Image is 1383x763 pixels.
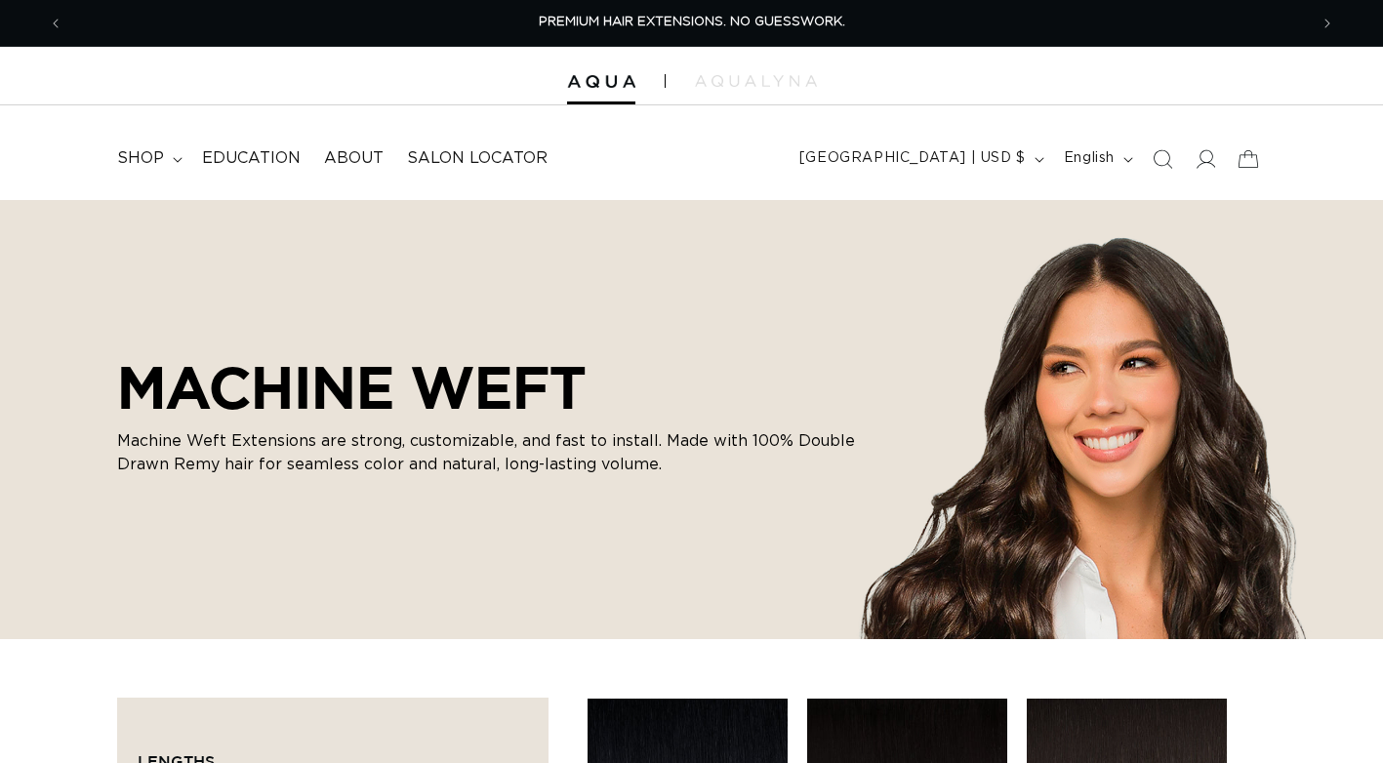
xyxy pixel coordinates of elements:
span: shop [117,148,164,169]
summary: Search [1141,138,1184,181]
img: aqualyna.com [695,75,817,87]
h2: MACHINE WEFT [117,353,859,422]
img: Aqua Hair Extensions [567,75,635,89]
a: Salon Locator [395,137,559,181]
a: Education [190,137,312,181]
span: English [1064,148,1115,169]
span: Education [202,148,301,169]
span: [GEOGRAPHIC_DATA] | USD $ [799,148,1026,169]
button: Previous announcement [34,5,77,42]
a: About [312,137,395,181]
summary: shop [105,137,190,181]
button: [GEOGRAPHIC_DATA] | USD $ [788,141,1052,178]
span: Salon Locator [407,148,548,169]
p: Machine Weft Extensions are strong, customizable, and fast to install. Made with 100% Double Draw... [117,429,859,476]
button: English [1052,141,1141,178]
span: PREMIUM HAIR EXTENSIONS. NO GUESSWORK. [539,16,845,28]
button: Next announcement [1306,5,1349,42]
span: About [324,148,384,169]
